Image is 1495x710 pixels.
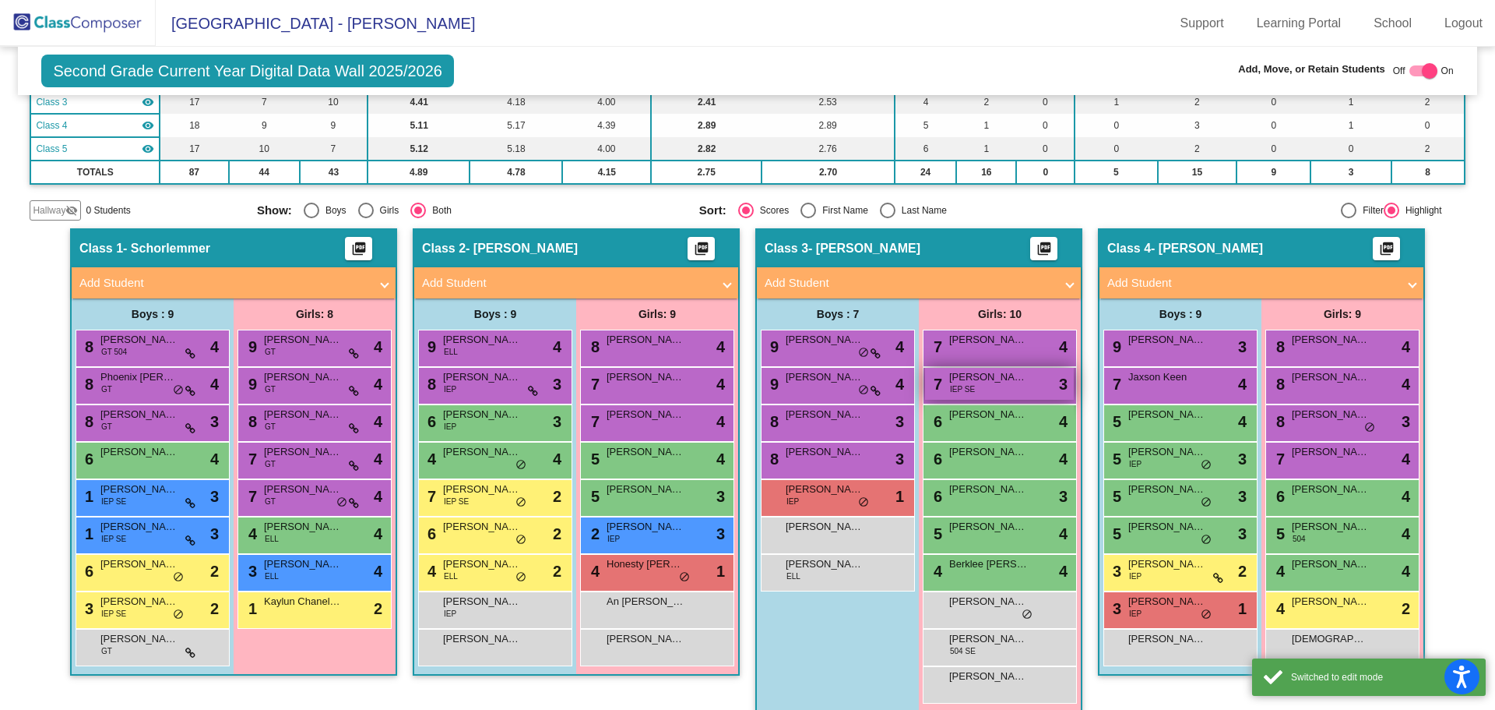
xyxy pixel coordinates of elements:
span: Show: [257,203,292,217]
span: 2 [553,522,561,546]
span: [PERSON_NAME] [443,407,521,422]
td: 10 [229,137,301,161]
span: [PERSON_NAME] [607,519,684,535]
span: [PERSON_NAME] [100,332,178,348]
span: 3 [210,522,219,546]
span: 8 [587,338,600,355]
td: 9 [300,114,368,137]
span: 9 [244,338,257,355]
td: 4 [895,90,957,114]
td: 7 [229,90,301,114]
span: 4 [1059,522,1068,546]
span: 4 [716,410,725,433]
span: 4 [895,335,904,359]
span: 4 [1059,447,1068,471]
span: 4 [374,485,382,508]
span: Second Grade Current Year Digital Data Wall 2025/2026 [41,55,454,87]
td: 2.41 [651,90,762,114]
span: [PERSON_NAME] [949,407,1027,422]
span: [PERSON_NAME] [1292,519,1370,535]
span: 9 [766,338,779,355]
td: 0 [1075,114,1157,137]
span: 8 [81,413,93,430]
span: Class 4 [1107,241,1151,256]
span: [PERSON_NAME] [1128,519,1206,535]
div: Boys : 9 [1099,298,1261,330]
span: 3 [553,410,561,433]
span: 5 [587,450,600,468]
span: 4 [1402,522,1410,546]
span: 6 [424,525,436,542]
span: 3 [1238,522,1247,546]
td: 1 [1075,90,1157,114]
span: 5 [1109,488,1121,505]
span: do_not_disturb_alt [515,459,526,472]
span: 3 [716,522,725,546]
td: 0 [1391,114,1465,137]
span: 3 [1402,410,1410,433]
span: 3 [210,410,219,433]
span: 9 [424,338,436,355]
mat-icon: visibility [142,119,154,132]
span: do_not_disturb_alt [336,496,347,509]
span: Off [1393,64,1405,78]
td: 4.78 [470,161,562,184]
span: 5 [1272,525,1285,542]
span: [PERSON_NAME] [1292,369,1370,385]
td: 5.17 [470,114,562,137]
mat-expansion-panel-header: Add Student [72,267,396,298]
span: do_not_disturb_alt [858,347,869,359]
mat-icon: picture_as_pdf [692,241,711,263]
span: [PERSON_NAME] [607,407,684,422]
span: [PERSON_NAME] [607,444,684,460]
span: [PERSON_NAME] [443,519,521,535]
td: 1 [956,137,1016,161]
span: 8 [1272,376,1285,393]
td: 4.00 [562,90,651,114]
span: [PERSON_NAME] [607,369,684,385]
td: 2 [956,90,1016,114]
td: No teacher - Lindsey- SC- NO ESL [30,137,160,161]
td: 2.76 [762,137,895,161]
span: IEP [444,383,456,395]
span: Add, Move, or Retain Students [1238,62,1385,77]
td: 0 [1016,137,1075,161]
span: [PERSON_NAME] [100,482,178,497]
a: Learning Portal [1244,11,1354,36]
span: [PERSON_NAME] [786,519,864,535]
span: Class 3 [765,241,808,256]
span: 6 [1272,488,1285,505]
span: GT [265,458,276,470]
a: Logout [1432,11,1495,36]
td: 6 [895,137,957,161]
span: [PERSON_NAME] Page [949,519,1027,535]
span: do_not_disturb_alt [858,384,869,397]
span: 2 [553,485,561,508]
span: GT [265,421,276,433]
div: Highlight [1399,203,1442,217]
td: 5.18 [470,137,562,161]
span: [GEOGRAPHIC_DATA] - [PERSON_NAME] [156,11,475,36]
mat-expansion-panel-header: Add Student [414,267,738,298]
span: 2 [587,525,600,542]
td: 4.39 [562,114,651,137]
td: 3 [1310,161,1391,184]
span: 7 [244,488,257,505]
span: 4 [210,373,219,396]
span: 3 [716,485,725,508]
div: Girls: 9 [1261,298,1423,330]
span: Class 3 [36,95,67,109]
mat-icon: picture_as_pdf [1377,241,1396,263]
span: 1 [81,488,93,505]
td: 2.75 [651,161,762,184]
span: 3 [895,447,904,471]
td: 5 [1075,161,1157,184]
td: 2.70 [762,161,895,184]
td: 2.89 [762,114,895,137]
span: 4 [716,335,725,359]
span: GT [101,383,112,395]
span: Hallway [33,203,65,217]
span: Phoenix [PERSON_NAME] [100,369,178,385]
span: Class 5 [36,142,67,156]
span: 3 [1059,485,1068,508]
